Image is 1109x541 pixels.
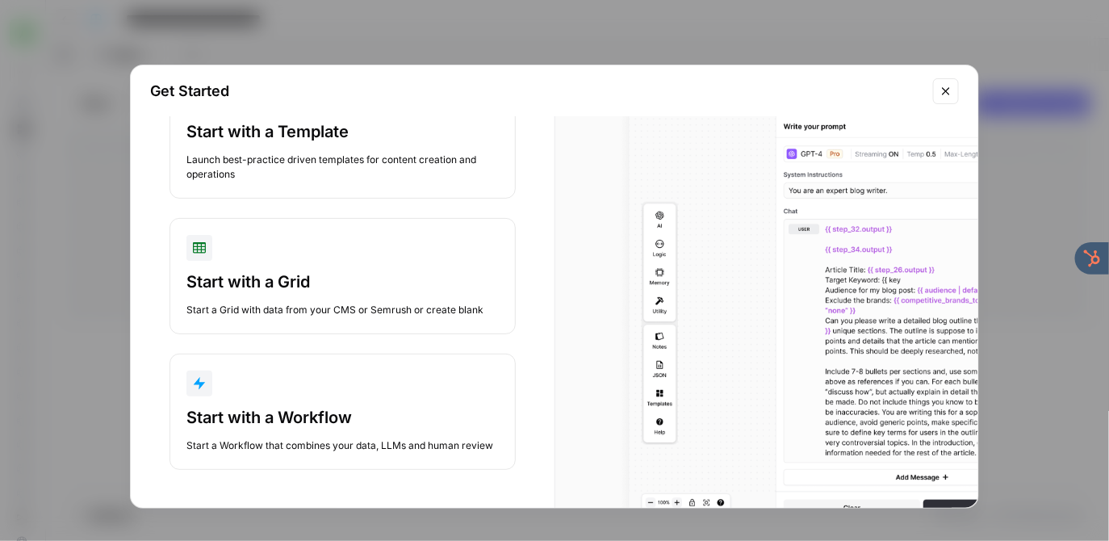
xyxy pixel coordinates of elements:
[186,406,499,429] div: Start with a Workflow
[150,80,923,103] h2: Get Started
[186,438,499,453] div: Start a Workflow that combines your data, LLMs and human review
[186,153,499,182] div: Launch best-practice driven templates for content creation and operations
[186,303,499,317] div: Start a Grid with data from your CMS or Semrush or create blank
[169,354,516,470] button: Start with a WorkflowStart a Workflow that combines your data, LLMs and human review
[186,120,499,143] div: Start with a Template
[933,78,959,104] button: Close modal
[186,270,499,293] div: Start with a Grid
[169,218,516,334] button: Start with a GridStart a Grid with data from your CMS or Semrush or create blank
[169,68,516,199] button: Start with a TemplateLaunch best-practice driven templates for content creation and operations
